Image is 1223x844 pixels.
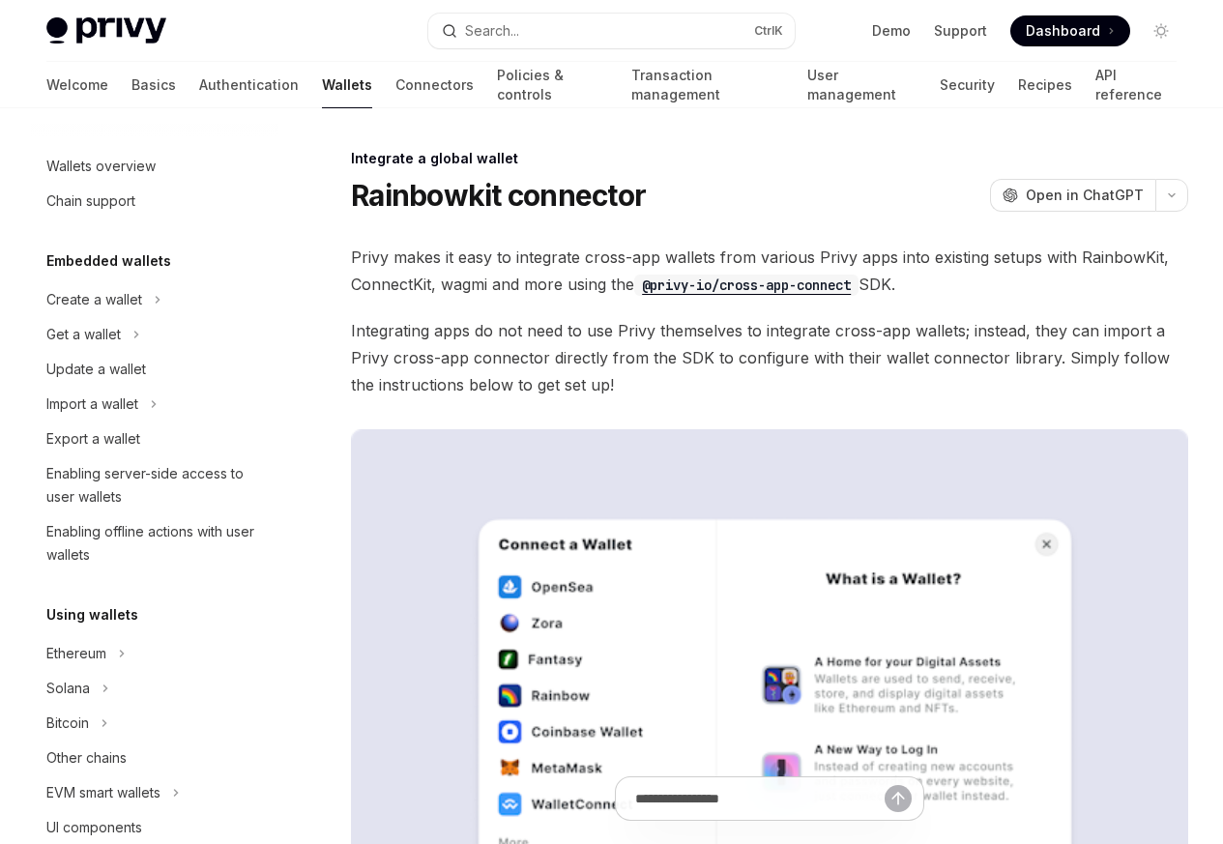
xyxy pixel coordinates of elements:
div: Wallets overview [46,155,156,178]
a: Wallets [322,62,372,108]
span: Dashboard [1026,21,1100,41]
button: Open search [428,14,795,48]
a: Update a wallet [31,352,278,387]
div: Get a wallet [46,323,121,346]
a: Dashboard [1010,15,1130,46]
a: Recipes [1018,62,1072,108]
span: Ctrl K [754,23,783,39]
a: API reference [1095,62,1177,108]
h5: Using wallets [46,603,138,626]
div: Search... [465,19,519,43]
a: Connectors [395,62,474,108]
button: Toggle Create a wallet section [31,282,278,317]
button: Open in ChatGPT [990,179,1155,212]
button: Toggle Import a wallet section [31,387,278,422]
a: Support [934,21,987,41]
div: Solana [46,677,90,700]
div: Integrate a global wallet [351,149,1188,168]
button: Toggle dark mode [1146,15,1177,46]
div: Bitcoin [46,712,89,735]
a: User management [807,62,917,108]
a: Transaction management [631,62,785,108]
a: Enabling offline actions with user wallets [31,514,278,572]
span: Open in ChatGPT [1026,186,1144,205]
h1: Rainbowkit connector [351,178,646,213]
code: @privy-io/cross-app-connect [634,275,859,296]
input: Ask a question... [635,777,885,820]
div: Other chains [46,746,127,770]
a: Policies & controls [497,62,608,108]
span: Privy makes it easy to integrate cross-app wallets from various Privy apps into existing setups w... [351,244,1188,298]
div: EVM smart wallets [46,781,160,804]
h5: Embedded wallets [46,249,171,273]
a: Demo [872,21,911,41]
div: Ethereum [46,642,106,665]
div: Update a wallet [46,358,146,381]
div: Enabling server-side access to user wallets [46,462,267,509]
div: Import a wallet [46,393,138,416]
button: Toggle Bitcoin section [31,706,278,741]
button: Toggle EVM smart wallets section [31,775,278,810]
a: Basics [131,62,176,108]
a: @privy-io/cross-app-connect [634,275,859,294]
button: Toggle Solana section [31,671,278,706]
a: Security [940,62,995,108]
a: Export a wallet [31,422,278,456]
img: light logo [46,17,166,44]
div: Create a wallet [46,288,142,311]
a: Welcome [46,62,108,108]
a: Enabling server-side access to user wallets [31,456,278,514]
button: Toggle Ethereum section [31,636,278,671]
div: UI components [46,816,142,839]
div: Enabling offline actions with user wallets [46,520,267,567]
a: Chain support [31,184,278,218]
div: Export a wallet [46,427,140,451]
button: Send message [885,785,912,812]
div: Chain support [46,189,135,213]
a: Wallets overview [31,149,278,184]
span: Integrating apps do not need to use Privy themselves to integrate cross-app wallets; instead, the... [351,317,1188,398]
button: Toggle Get a wallet section [31,317,278,352]
a: Other chains [31,741,278,775]
a: Authentication [199,62,299,108]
